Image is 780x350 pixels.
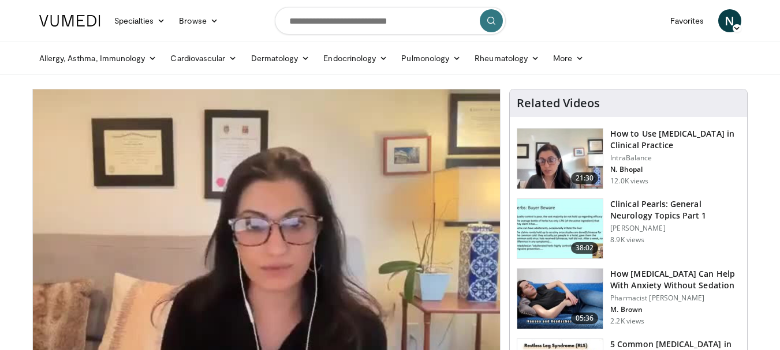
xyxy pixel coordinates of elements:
h3: Clinical Pearls: General Neurology Topics Part 1 [610,198,740,221]
img: 662646f3-24dc-48fd-91cb-7f13467e765c.150x105_q85_crop-smart_upscale.jpg [517,129,603,189]
a: N [718,9,741,32]
p: 2.2K views [610,317,644,326]
img: VuMedi Logo [39,15,100,27]
h4: Related Videos [517,96,600,110]
a: Specialties [107,9,173,32]
a: Allergy, Asthma, Immunology [32,47,164,70]
p: Pharmacist [PERSON_NAME] [610,293,740,303]
img: 91ec4e47-6cc3-4d45-a77d-be3eb23d61cb.150x105_q85_crop-smart_upscale.jpg [517,199,603,259]
p: N. Bhopal [610,165,740,174]
a: Favorites [663,9,711,32]
a: Pulmonology [394,47,468,70]
input: Search topics, interventions [275,7,506,35]
a: More [546,47,591,70]
span: 38:02 [571,242,599,254]
p: M. Brown [610,305,740,314]
a: 05:36 How [MEDICAL_DATA] Can Help With Anxiety Without Sedation Pharmacist [PERSON_NAME] M. Brown... [517,268,740,329]
img: 7bfe4765-2bdb-4a7e-8d24-83e30517bd33.150x105_q85_crop-smart_upscale.jpg [517,269,603,329]
p: 12.0K views [610,176,648,186]
a: Endocrinology [316,47,394,70]
p: [PERSON_NAME] [610,224,740,233]
h3: How [MEDICAL_DATA] Can Help With Anxiety Without Sedation [610,268,740,291]
a: Rheumatology [468,47,546,70]
h3: How to Use [MEDICAL_DATA] in Clinical Practice [610,128,740,151]
a: Browse [172,9,225,32]
a: 38:02 Clinical Pearls: General Neurology Topics Part 1 [PERSON_NAME] 8.9K views [517,198,740,259]
a: 21:30 How to Use [MEDICAL_DATA] in Clinical Practice IntraBalance N. Bhopal 12.0K views [517,128,740,189]
a: Cardiovascular [163,47,244,70]
a: Dermatology [244,47,317,70]
p: IntraBalance [610,153,740,163]
p: 8.9K views [610,235,644,244]
span: 05:36 [571,313,599,324]
span: 21:30 [571,172,599,184]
